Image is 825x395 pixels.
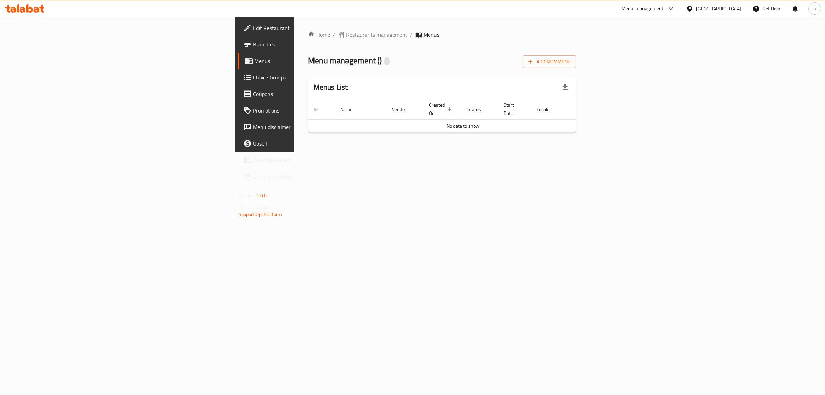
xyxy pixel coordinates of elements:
span: Created On [429,101,454,117]
span: h [813,5,816,12]
a: Choice Groups [238,69,373,86]
li: / [410,31,412,39]
span: 1.0.0 [256,191,267,200]
span: Status [467,105,490,114]
span: Menu disclaimer [253,123,367,131]
div: Export file [557,79,573,96]
span: Version: [239,191,255,200]
span: Get support on: [239,203,270,212]
span: Coupons [253,90,367,98]
span: No data to show [447,121,480,130]
h2: Menus List [313,82,348,93]
div: Menu-management [621,4,664,13]
a: Branches [238,36,373,53]
div: [GEOGRAPHIC_DATA] [696,5,741,12]
span: Locale [537,105,558,114]
span: Restaurants management [346,31,407,39]
a: Grocery Checklist [238,168,373,185]
span: Branches [253,40,367,49]
span: Name [340,105,361,114]
a: Edit Restaurant [238,20,373,36]
a: Coverage Report [238,152,373,168]
a: Coupons [238,86,373,102]
a: Menus [238,53,373,69]
a: Support.OpsPlatform [239,210,282,219]
nav: breadcrumb [308,31,576,39]
button: Add New Menu [523,55,576,68]
span: Grocery Checklist [253,172,367,181]
a: Promotions [238,102,373,119]
span: Start Date [504,101,523,117]
span: Coverage Report [253,156,367,164]
span: ID [313,105,327,114]
span: Edit Restaurant [253,24,367,32]
a: Menu disclaimer [238,119,373,135]
span: Menus [254,57,367,65]
span: Choice Groups [253,73,367,82]
span: Menus [423,31,439,39]
span: Promotions [253,106,367,115]
a: Upsell [238,135,373,152]
span: Menu management ( ) [308,53,382,68]
span: Upsell [253,139,367,148]
span: Vendor [392,105,415,114]
th: Actions [566,99,618,120]
table: enhanced table [308,99,618,133]
span: Add New Menu [528,57,571,66]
